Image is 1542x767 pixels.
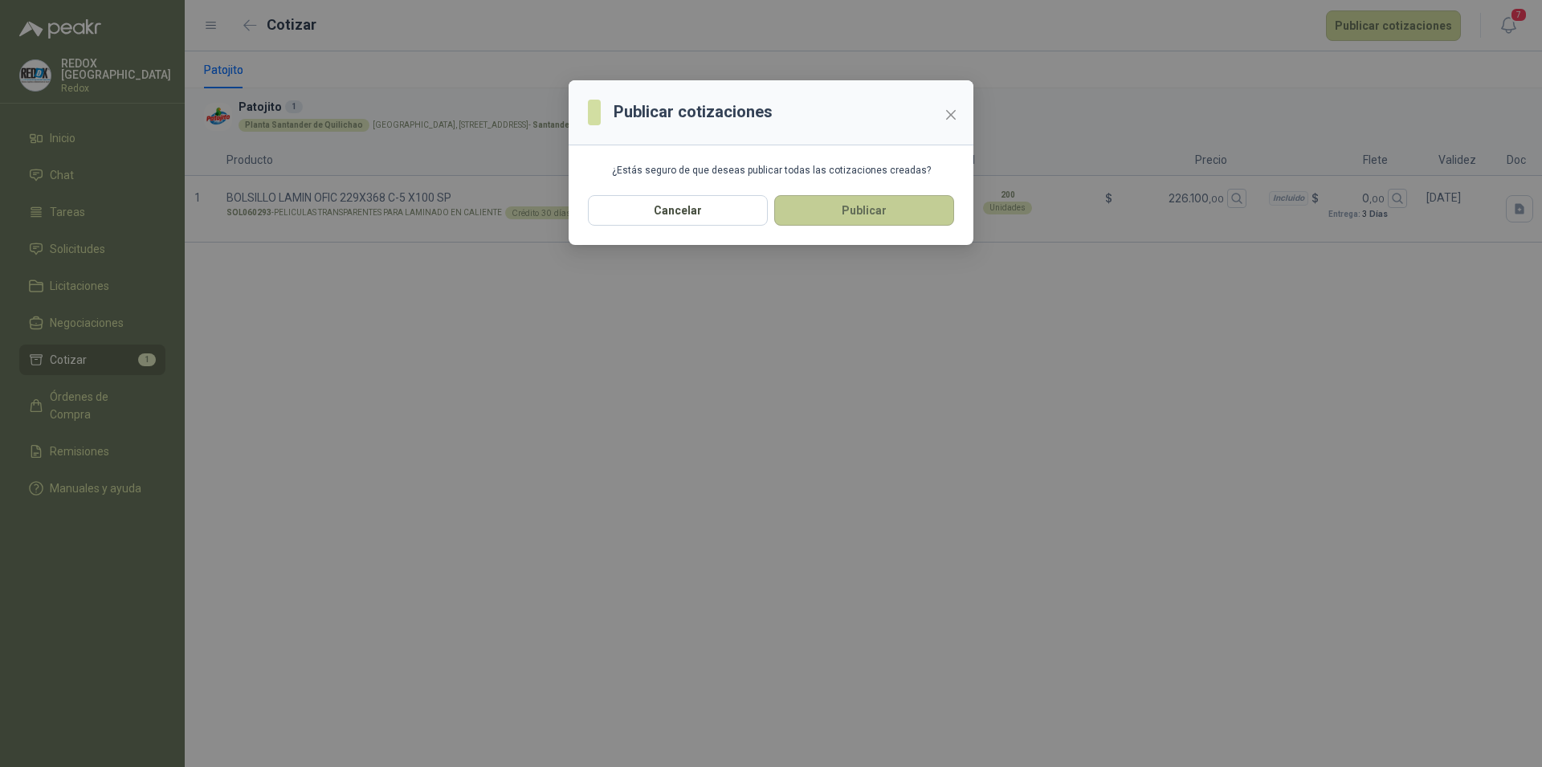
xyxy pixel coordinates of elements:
[944,108,957,121] span: close
[938,102,964,128] button: Close
[614,100,773,124] h3: Publicar cotizaciones
[588,165,954,176] p: ¿Estás seguro de que deseas publicar todas las cotizaciones creadas?
[588,195,768,226] button: Cancelar
[774,195,954,226] button: Publicar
